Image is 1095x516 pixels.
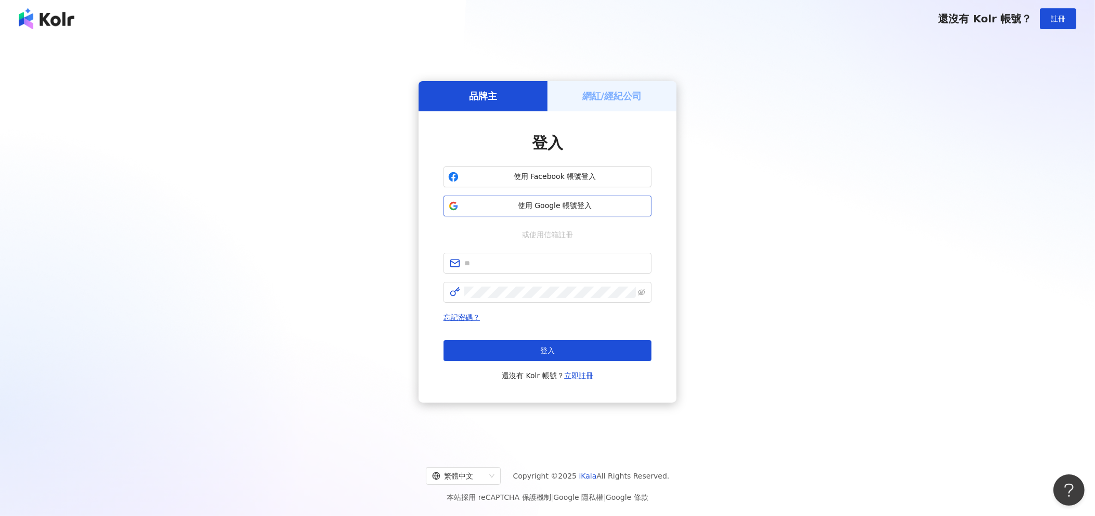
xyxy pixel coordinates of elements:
[19,8,74,29] img: logo
[606,493,648,501] a: Google 條款
[469,89,497,102] h5: 品牌主
[444,196,651,216] button: 使用 Google 帳號登入
[564,371,593,380] a: 立即註冊
[938,12,1032,25] span: 還沒有 Kolr 帳號？
[432,468,485,484] div: 繁體中文
[603,493,606,501] span: |
[540,346,555,355] span: 登入
[444,340,651,361] button: 登入
[551,493,554,501] span: |
[515,229,580,240] span: 或使用信箱註冊
[1051,15,1065,23] span: 註冊
[463,172,647,182] span: 使用 Facebook 帳號登入
[553,493,603,501] a: Google 隱私權
[638,289,645,296] span: eye-invisible
[1053,474,1085,506] iframe: Help Scout Beacon - Open
[463,201,647,211] span: 使用 Google 帳號登入
[582,89,642,102] h5: 網紅/經紀公司
[513,470,670,482] span: Copyright © 2025 All Rights Reserved.
[447,491,648,504] span: 本站採用 reCAPTCHA 保護機制
[502,369,593,382] span: 還沒有 Kolr 帳號？
[444,166,651,187] button: 使用 Facebook 帳號登入
[579,472,597,480] a: iKala
[532,134,563,152] span: 登入
[444,313,480,321] a: 忘記密碼？
[1040,8,1076,29] button: 註冊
